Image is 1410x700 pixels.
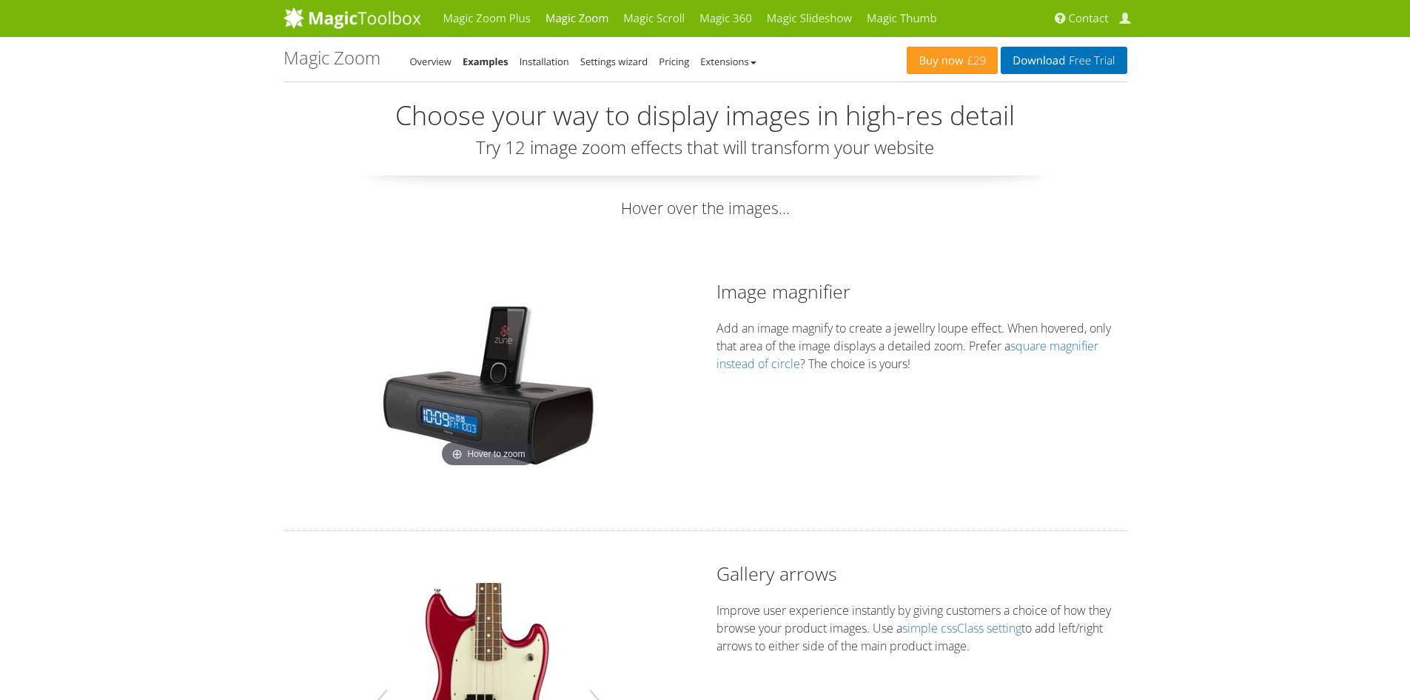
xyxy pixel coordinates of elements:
[700,55,756,68] a: Extensions
[1069,11,1109,26] span: Contact
[283,7,421,29] img: MagicToolbox.com - Image tools for your website
[580,55,648,68] a: Settings wizard
[463,55,508,68] a: Examples
[283,48,380,67] h1: Magic Zoom
[377,301,600,471] a: Image magnifier exampleHover to zoom
[716,601,1127,655] p: Improve user experience instantly by giving customers a choice of how they browse your product im...
[659,55,689,68] a: Pricing
[964,55,987,67] span: £29
[283,198,1127,219] p: Hover over the images...
[716,319,1127,373] p: Add an image magnify to create a jewellry loupe effect. When hovered, only that area of the image...
[283,138,1127,157] h3: Try 12 image zoom effects that will transform your website
[1065,55,1115,67] span: Free Trial
[716,279,1127,304] h2: Image magnifier
[1001,47,1127,74] a: DownloadFree Trial
[410,55,451,68] a: Overview
[902,620,1021,636] a: simple cssClass setting
[716,561,1127,587] h2: Gallery arrows
[907,47,998,74] a: Buy now£29
[716,338,1098,372] a: square magnifier instead of circle
[520,55,569,68] a: Installation
[283,101,1127,130] h2: Choose your way to display images in high-res detail
[377,301,600,471] img: Image magnifier example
